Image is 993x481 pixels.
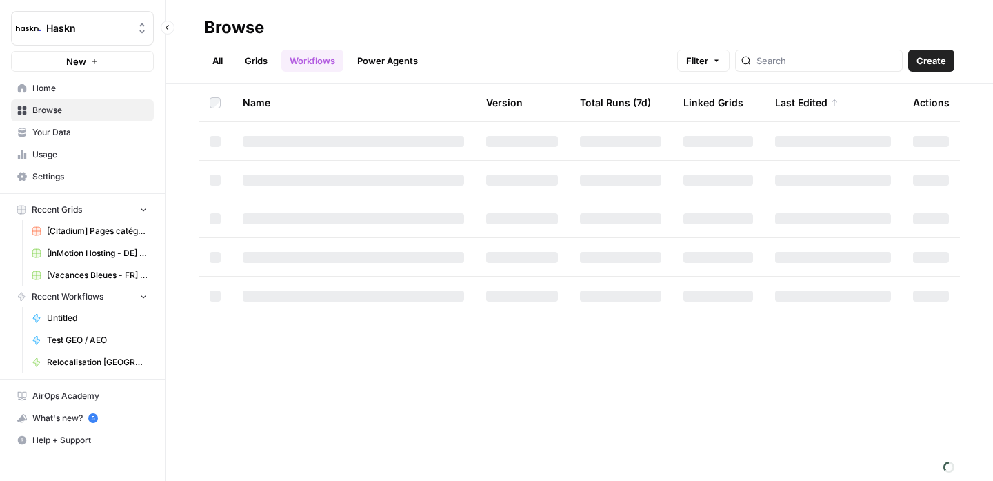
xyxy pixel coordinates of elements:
[26,307,154,329] a: Untitled
[11,166,154,188] a: Settings
[12,408,153,429] div: What's new?
[11,407,154,429] button: What's new? 5
[11,199,154,220] button: Recent Grids
[32,170,148,183] span: Settings
[32,148,148,161] span: Usage
[756,54,896,68] input: Search
[26,329,154,351] a: Test GEO / AEO
[47,334,148,346] span: Test GEO / AEO
[47,312,148,324] span: Untitled
[683,84,743,121] div: Linked Grids
[11,429,154,451] button: Help + Support
[916,54,946,68] span: Create
[32,82,148,95] span: Home
[26,242,154,264] a: [InMotion Hosting - DE] - article de blog 2000 mots Grid
[686,54,708,68] span: Filter
[204,50,231,72] a: All
[677,50,730,72] button: Filter
[11,121,154,144] a: Your Data
[47,269,148,282] span: [Vacances Bleues - FR] Pages refonte sites hôtels - [GEOGRAPHIC_DATA]
[11,51,154,72] button: New
[243,84,464,121] div: Name
[775,84,839,121] div: Last Edited
[47,225,148,237] span: [Citadium] Pages catégorie
[91,415,94,422] text: 5
[237,50,276,72] a: Grids
[580,84,651,121] div: Total Runs (7d)
[32,434,148,446] span: Help + Support
[349,50,426,72] a: Power Agents
[908,50,954,72] button: Create
[26,351,154,373] a: Relocalisation [GEOGRAPHIC_DATA]
[11,77,154,99] a: Home
[32,390,148,402] span: AirOps Academy
[11,286,154,307] button: Recent Workflows
[46,21,130,35] span: Haskn
[32,126,148,139] span: Your Data
[913,84,950,121] div: Actions
[47,356,148,369] span: Relocalisation [GEOGRAPHIC_DATA]
[32,291,103,303] span: Recent Workflows
[11,385,154,407] a: AirOps Academy
[47,247,148,259] span: [InMotion Hosting - DE] - article de blog 2000 mots Grid
[11,11,154,46] button: Workspace: Haskn
[32,104,148,117] span: Browse
[26,220,154,242] a: [Citadium] Pages catégorie
[16,16,41,41] img: Haskn Logo
[66,55,86,68] span: New
[32,204,82,216] span: Recent Grids
[88,413,98,423] a: 5
[11,99,154,121] a: Browse
[486,84,523,121] div: Version
[204,17,264,39] div: Browse
[11,144,154,166] a: Usage
[281,50,343,72] a: Workflows
[26,264,154,286] a: [Vacances Bleues - FR] Pages refonte sites hôtels - [GEOGRAPHIC_DATA]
